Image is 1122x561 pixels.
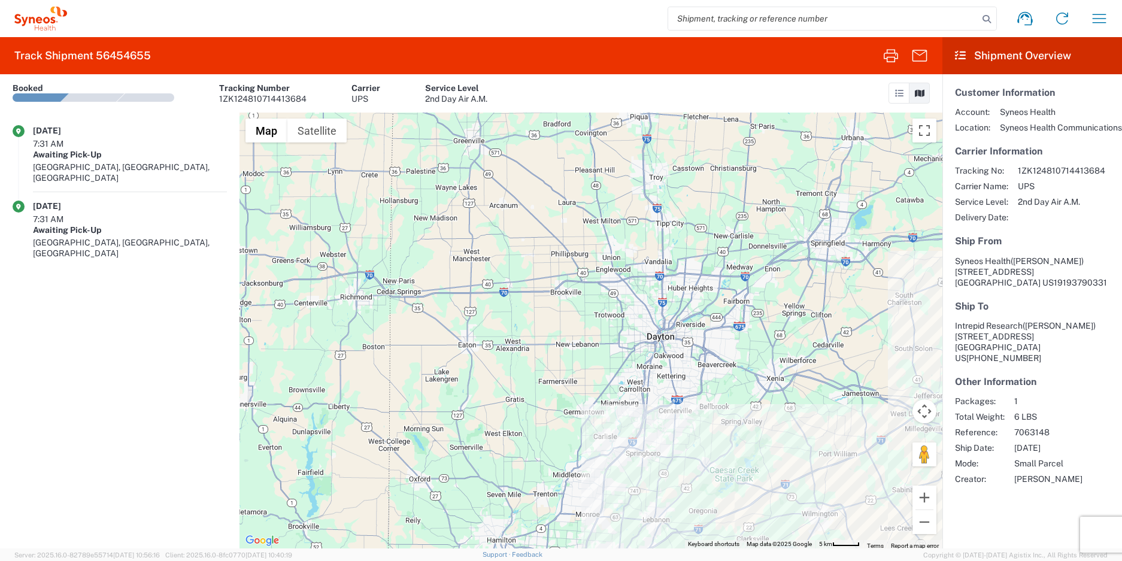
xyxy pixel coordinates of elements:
[1054,278,1107,287] span: 19193790331
[113,551,160,559] span: [DATE] 10:56:16
[955,474,1005,484] span: Creator:
[966,353,1041,363] span: [PHONE_NUMBER]
[425,83,487,93] div: Service Level
[512,551,542,558] a: Feedback
[912,486,936,510] button: Zoom in
[955,145,1109,157] h5: Carrier Information
[912,510,936,534] button: Zoom out
[1014,474,1082,484] span: [PERSON_NAME]
[33,201,93,211] div: [DATE]
[955,256,1109,288] address: [GEOGRAPHIC_DATA] US
[245,119,287,142] button: Show street map
[955,165,1008,176] span: Tracking No:
[819,541,832,547] span: 5 km
[955,235,1109,247] h5: Ship From
[483,551,513,558] a: Support
[747,541,812,547] span: Map data ©2025 Google
[955,427,1005,438] span: Reference:
[1014,411,1082,422] span: 6 LBS
[912,399,936,423] button: Map camera controls
[955,212,1008,223] span: Delivery Date:
[955,267,1034,277] span: [STREET_ADDRESS]
[14,551,160,559] span: Server: 2025.16.0-82789e55714
[867,542,884,549] a: Terms
[923,550,1108,560] span: Copyright © [DATE]-[DATE] Agistix Inc., All Rights Reserved
[912,119,936,142] button: Toggle fullscreen view
[955,181,1008,192] span: Carrier Name:
[815,540,863,548] button: Map Scale: 5 km per 42 pixels
[1014,396,1082,407] span: 1
[955,458,1005,469] span: Mode:
[955,442,1005,453] span: Ship Date:
[33,138,93,149] div: 7:31 AM
[668,7,978,30] input: Shipment, tracking or reference number
[1018,165,1105,176] span: 1ZK124810714413684
[33,125,93,136] div: [DATE]
[955,301,1109,312] h5: Ship To
[955,411,1005,422] span: Total Weight:
[33,214,93,225] div: 7:31 AM
[1023,321,1096,330] span: ([PERSON_NAME])
[287,119,347,142] button: Show satellite imagery
[891,542,939,549] a: Report a map error
[955,87,1109,98] h5: Customer Information
[242,533,282,548] img: Google
[942,37,1122,74] header: Shipment Overview
[955,320,1109,363] address: [GEOGRAPHIC_DATA] US
[351,93,380,104] div: UPS
[13,83,43,93] div: Booked
[1018,181,1105,192] span: UPS
[912,442,936,466] button: Drag Pegman onto the map to open Street View
[1018,196,1105,207] span: 2nd Day Air A.M.
[688,540,739,548] button: Keyboard shortcuts
[955,107,990,117] span: Account:
[33,225,227,235] div: Awaiting Pick-Up
[1014,458,1082,469] span: Small Parcel
[351,83,380,93] div: Carrier
[955,321,1096,341] span: Intrepid Research [STREET_ADDRESS]
[245,551,292,559] span: [DATE] 10:40:19
[1011,256,1084,266] span: ([PERSON_NAME])
[955,376,1109,387] h5: Other Information
[955,396,1005,407] span: Packages:
[1014,442,1082,453] span: [DATE]
[33,149,227,160] div: Awaiting Pick-Up
[219,83,307,93] div: Tracking Number
[219,93,307,104] div: 1ZK124810714413684
[955,256,1011,266] span: Syneos Health
[955,196,1008,207] span: Service Level:
[955,122,990,133] span: Location:
[242,533,282,548] a: Open this area in Google Maps (opens a new window)
[165,551,292,559] span: Client: 2025.16.0-8fc0770
[33,237,227,259] div: [GEOGRAPHIC_DATA], [GEOGRAPHIC_DATA], [GEOGRAPHIC_DATA]
[14,48,151,63] h2: Track Shipment 56454655
[1014,427,1082,438] span: 7063148
[33,162,227,183] div: [GEOGRAPHIC_DATA], [GEOGRAPHIC_DATA], [GEOGRAPHIC_DATA]
[425,93,487,104] div: 2nd Day Air A.M.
